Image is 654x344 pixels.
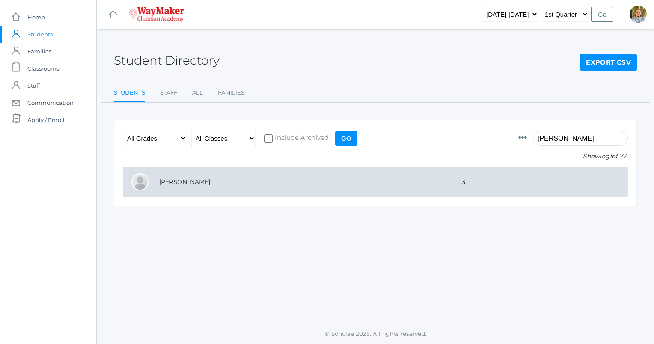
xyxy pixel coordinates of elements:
input: Go [335,131,357,146]
input: Go [591,7,613,22]
span: Home [27,9,45,26]
span: Include Archived [273,133,329,144]
a: Staff [160,84,177,101]
span: Families [27,43,51,60]
p: © Scholae 2025. All rights reserved. [97,329,654,338]
span: 1 [609,152,612,160]
input: Include Archived [264,134,273,143]
span: Students [27,26,53,43]
div: Elijah Benzinger-Stephens [131,173,149,190]
td: [PERSON_NAME] [151,167,453,197]
h2: Student Directory [114,54,220,67]
a: Families [218,84,244,101]
div: Kylen Braileanu [630,6,647,23]
img: 4_waymaker-logo-stack-white.png [129,7,184,22]
span: Classrooms [27,60,59,77]
span: Communication [27,94,74,111]
a: Export CSV [580,54,637,71]
a: All [192,84,203,101]
td: 3 [453,167,523,197]
input: Filter by name [533,131,628,146]
span: Staff [27,77,40,94]
p: Showing of 77 [518,152,628,161]
span: Apply / Enroll [27,111,65,128]
a: Students [114,84,145,103]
